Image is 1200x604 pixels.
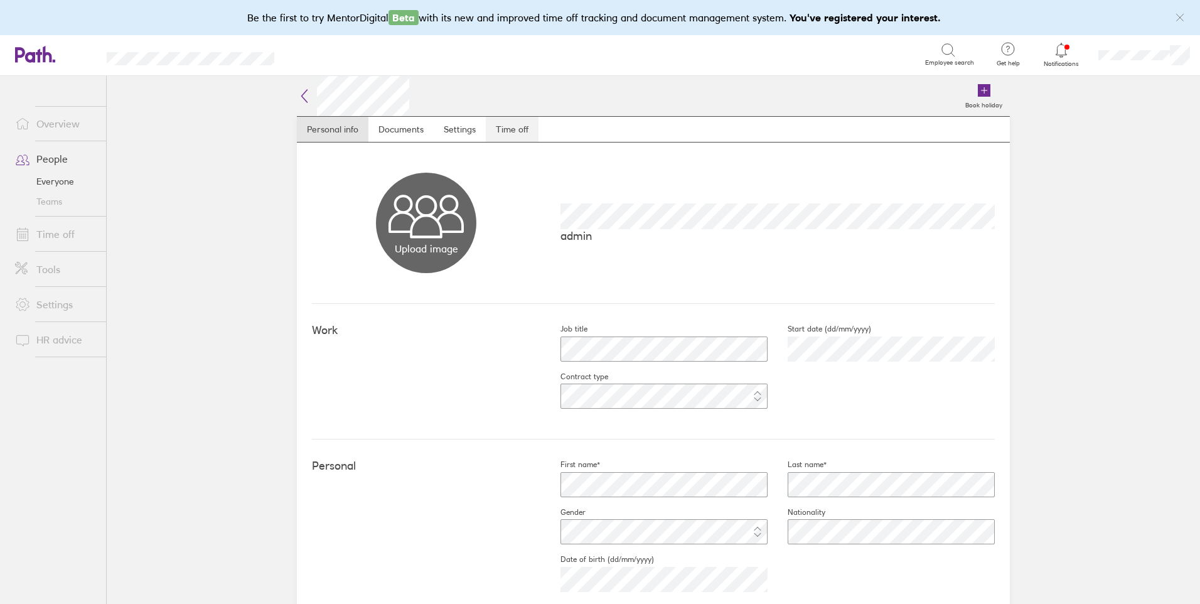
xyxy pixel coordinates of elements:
a: Teams [5,191,106,212]
label: Job title [540,324,587,334]
label: Contract type [540,372,608,382]
a: Notifications [1041,41,1082,68]
h4: Work [312,324,540,337]
label: First name* [540,460,600,470]
a: Time off [5,222,106,247]
label: Nationality [768,507,825,517]
a: HR advice [5,327,106,352]
div: Search [308,48,340,60]
a: Personal info [297,117,368,142]
div: Be the first to try MentorDigital with its new and improved time off tracking and document manage... [247,10,953,25]
a: Overview [5,111,106,136]
a: People [5,146,106,171]
a: Settings [5,292,106,317]
a: Time off [486,117,538,142]
p: admin [560,229,995,242]
h4: Personal [312,460,540,473]
span: Beta [388,10,419,25]
a: Book holiday [958,76,1010,116]
label: Book holiday [958,98,1010,109]
b: You've registered your interest. [790,11,941,24]
span: Get help [988,60,1029,67]
span: Notifications [1041,60,1082,68]
a: Settings [434,117,486,142]
a: Documents [368,117,434,142]
label: Date of birth (dd/mm/yyyy) [540,554,654,564]
label: Last name* [768,460,827,470]
span: Employee search [925,59,974,67]
label: Start date (dd/mm/yyyy) [768,324,871,334]
a: Everyone [5,171,106,191]
label: Gender [540,507,586,517]
a: Tools [5,257,106,282]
